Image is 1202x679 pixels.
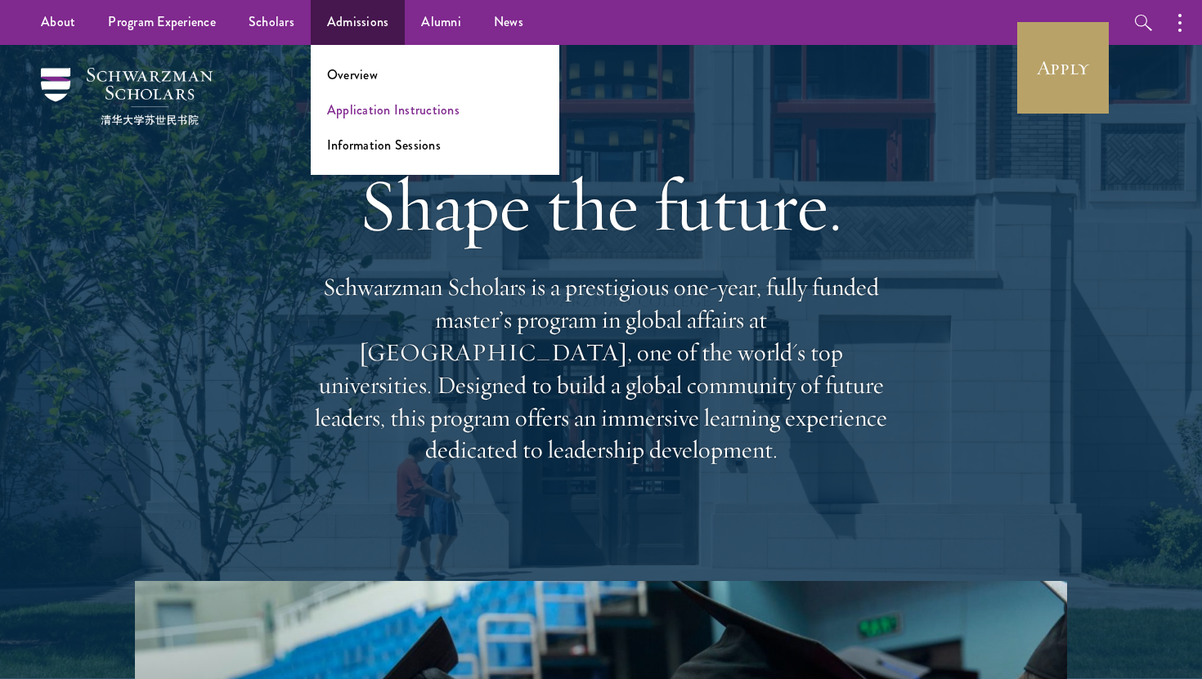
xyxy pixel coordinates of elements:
[327,136,441,154] a: Information Sessions
[41,68,213,125] img: Schwarzman Scholars
[327,65,378,84] a: Overview
[1017,22,1109,114] a: Apply
[307,159,895,251] h1: Shape the future.
[327,101,460,119] a: Application Instructions
[307,271,895,467] p: Schwarzman Scholars is a prestigious one-year, fully funded master’s program in global affairs at...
